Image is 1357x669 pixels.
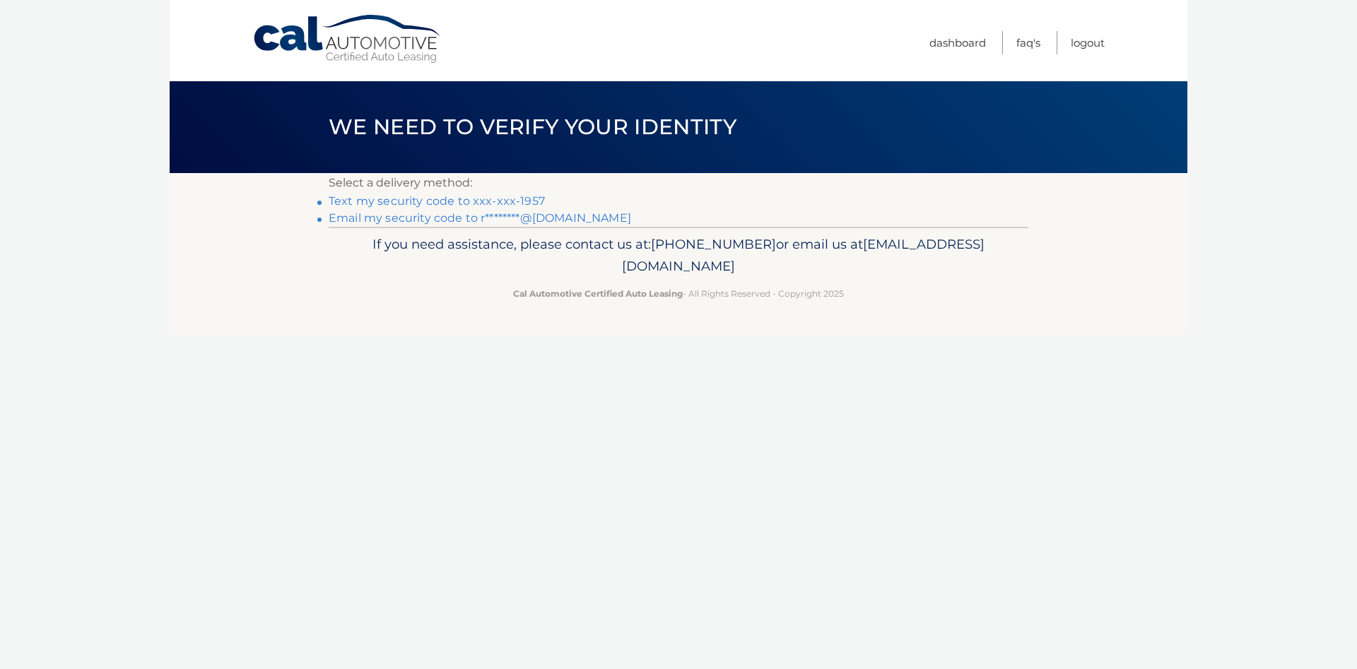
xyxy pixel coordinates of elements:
[1071,31,1105,54] a: Logout
[329,114,736,140] span: We need to verify your identity
[338,233,1019,278] p: If you need assistance, please contact us at: or email us at
[329,211,631,225] a: Email my security code to r********@[DOMAIN_NAME]
[252,14,443,64] a: Cal Automotive
[338,286,1019,301] p: - All Rights Reserved - Copyright 2025
[1016,31,1040,54] a: FAQ's
[929,31,986,54] a: Dashboard
[651,236,776,252] span: [PHONE_NUMBER]
[329,194,545,208] a: Text my security code to xxx-xxx-1957
[329,173,1028,193] p: Select a delivery method:
[513,288,683,299] strong: Cal Automotive Certified Auto Leasing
